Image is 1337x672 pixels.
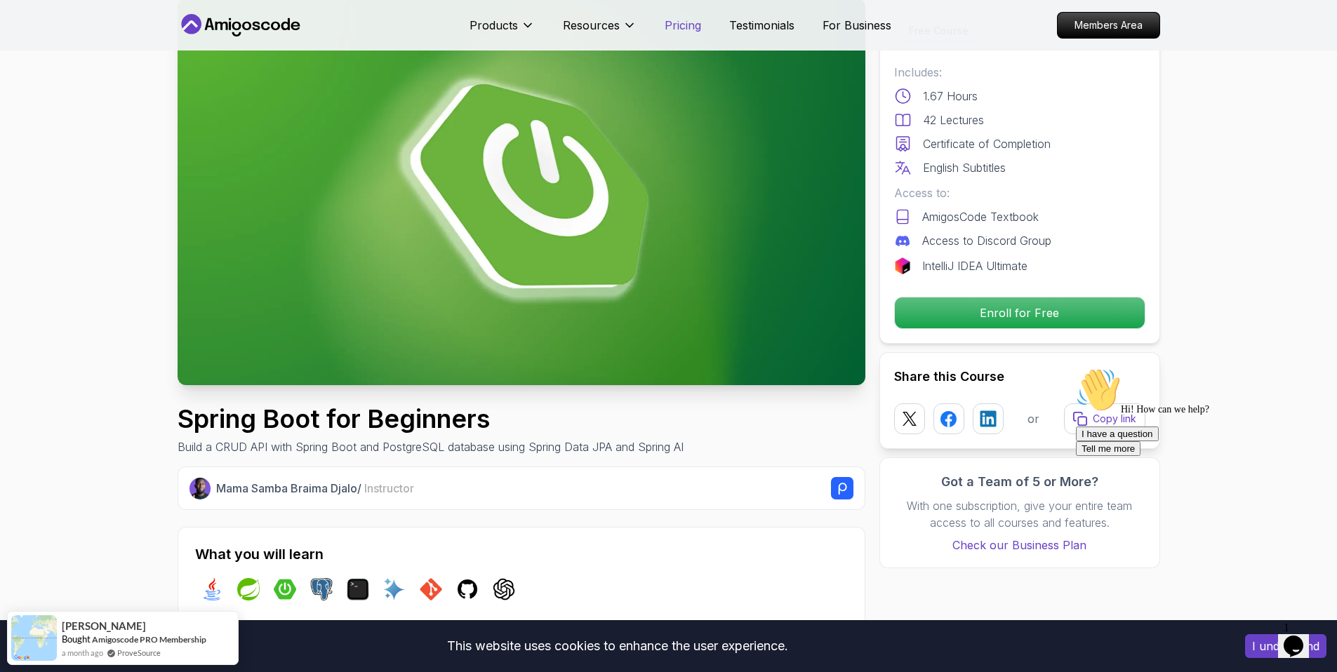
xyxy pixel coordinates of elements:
[470,17,535,45] button: Products
[895,297,1145,328] p: Enroll for Free
[894,537,1145,553] a: Check our Business Plan
[1057,12,1160,39] a: Members Area
[274,578,296,600] img: spring-boot logo
[310,578,333,600] img: postgres logo
[62,620,146,632] span: [PERSON_NAME]
[1058,13,1159,38] p: Members Area
[237,578,260,600] img: spring logo
[665,17,701,34] a: Pricing
[923,159,1006,176] p: English Subtitles
[923,88,978,105] p: 1.67 Hours
[178,438,684,455] p: Build a CRUD API with Spring Boot and PostgreSQL database using Spring Data JPA and Spring AI
[189,478,211,499] img: Nelson Djalo
[922,257,1027,274] p: IntelliJ IDEA Ultimate
[347,578,369,600] img: terminal logo
[894,497,1145,531] p: With one subscription, give your entire team access to all courses and features.
[62,633,91,645] span: Bought
[456,578,479,600] img: github logo
[922,232,1051,249] p: Access to Discord Group
[894,472,1145,492] h3: Got a Team of 5 or More?
[470,17,518,34] p: Products
[11,615,57,661] img: provesource social proof notification image
[117,647,161,659] a: ProveSource
[894,184,1145,201] p: Access to:
[1245,634,1326,658] button: Accept cookies
[62,647,103,659] span: a month ago
[11,631,1224,661] div: This website uses cookies to enhance the user experience.
[563,17,620,34] p: Resources
[6,79,70,94] button: Tell me more
[201,578,223,600] img: java logo
[1027,410,1039,427] p: or
[1064,403,1145,434] button: Copy link
[894,297,1145,329] button: Enroll for Free
[178,405,684,433] h1: Spring Boot for Beginners
[1278,616,1323,658] iframe: chat widget
[894,257,911,274] img: jetbrains logo
[6,6,258,94] div: 👋Hi! How can we help?I have a questionTell me more
[92,634,206,645] a: Amigoscode PRO Membership
[6,6,51,51] img: :wave:
[923,135,1051,152] p: Certificate of Completion
[894,367,1145,387] h2: Share this Course
[493,578,515,600] img: chatgpt logo
[6,42,139,53] span: Hi! How can we help?
[1070,362,1323,609] iframe: chat widget
[216,480,414,497] p: Mama Samba Braima Djalo /
[894,64,1145,81] p: Includes:
[6,65,88,79] button: I have a question
[563,17,637,45] button: Resources
[923,112,984,128] p: 42 Lectures
[383,578,406,600] img: ai logo
[195,544,848,564] h2: What you will learn
[420,578,442,600] img: git logo
[729,17,794,34] a: Testimonials
[922,208,1039,225] p: AmigosCode Textbook
[823,17,891,34] a: For Business
[364,481,414,495] span: Instructor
